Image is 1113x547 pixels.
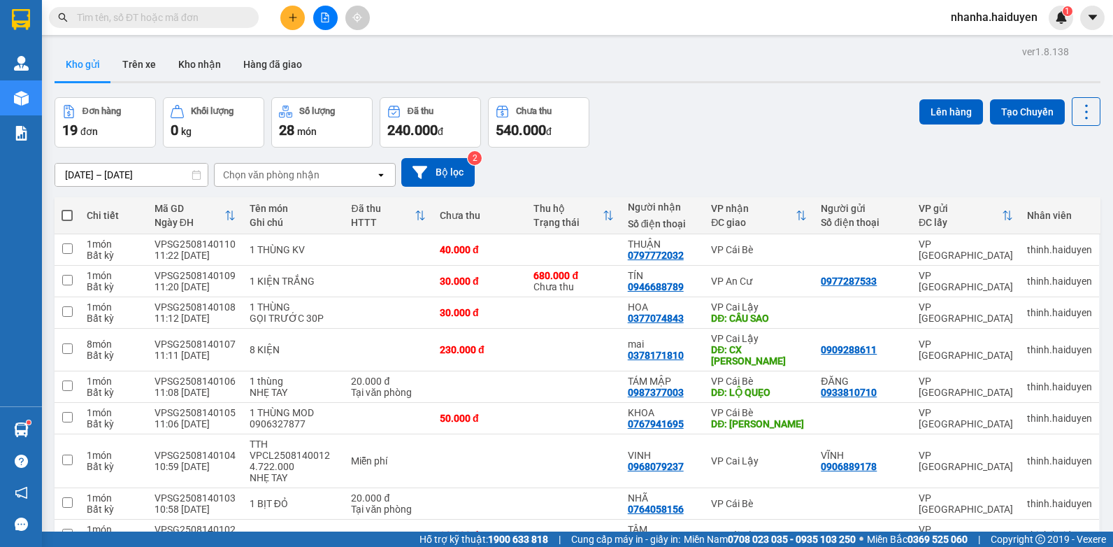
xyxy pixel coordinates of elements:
[87,210,141,221] div: Chi tiết
[87,376,141,387] div: 1 món
[155,217,224,228] div: Ngày ĐH
[250,344,338,355] div: 8 KIỆN
[250,203,338,214] div: Tên món
[155,461,236,472] div: 10:59 [DATE]
[27,420,31,425] sup: 1
[163,97,264,148] button: Khối lượng0kg
[919,450,1013,472] div: VP [GEOGRAPHIC_DATA]
[87,239,141,250] div: 1 món
[351,376,426,387] div: 20.000 đ
[87,492,141,504] div: 1 món
[155,504,236,515] div: 10:58 [DATE]
[628,407,698,418] div: KHOA
[87,339,141,350] div: 8 món
[250,376,338,387] div: 1 thùng
[87,504,141,515] div: Bất kỳ
[155,350,236,361] div: 11:11 [DATE]
[87,524,141,535] div: 1 món
[320,13,330,22] span: file-add
[821,217,905,228] div: Số điện thoại
[14,91,29,106] img: warehouse-icon
[351,387,426,398] div: Tại văn phòng
[526,197,620,234] th: Toggle SortBy
[440,276,519,287] div: 30.000 đ
[711,244,807,255] div: VP Cái Bè
[440,307,519,318] div: 30.000 đ
[711,530,807,541] div: VP Cái Bè
[77,10,242,25] input: Tìm tên, số ĐT hoặc mã đơn
[821,450,905,461] div: VĨNH
[919,270,1013,292] div: VP [GEOGRAPHIC_DATA]
[62,122,78,138] span: 19
[408,106,433,116] div: Đã thu
[1027,498,1092,509] div: thinh.haiduyen
[155,250,236,261] div: 11:22 [DATE]
[711,418,807,429] div: DĐ: QUÁN SHIN
[155,239,236,250] div: VPSG2508140110
[919,376,1013,398] div: VP [GEOGRAPHIC_DATA]
[488,534,548,545] strong: 1900 633 818
[87,407,141,418] div: 1 món
[628,201,698,213] div: Người nhận
[351,455,426,467] div: Miễn phí
[628,239,698,250] div: THUẬN
[15,518,28,531] span: message
[148,197,243,234] th: Toggle SortBy
[628,504,684,515] div: 0764058156
[711,407,807,418] div: VP Cái Bè
[191,106,234,116] div: Khối lượng
[711,203,796,214] div: VP nhận
[628,339,698,350] div: mai
[1027,530,1092,541] div: thinh.haiduyen
[351,217,415,228] div: HTTT
[1063,6,1072,16] sup: 1
[533,270,613,281] div: 680.000 đ
[440,244,519,255] div: 40.000 đ
[440,530,519,541] div: 30.000 đ
[250,276,338,287] div: 1 KIỆN TRẮNG
[80,126,98,137] span: đơn
[978,532,980,547] span: |
[250,313,338,324] div: GỌI TRƯỚC 30P
[628,461,684,472] div: 0968079237
[1035,534,1045,544] span: copyright
[297,126,317,137] span: món
[438,126,443,137] span: đ
[87,250,141,261] div: Bất kỳ
[155,281,236,292] div: 11:20 [DATE]
[87,387,141,398] div: Bất kỳ
[155,339,236,350] div: VPSG2508140107
[15,455,28,468] span: question-circle
[375,169,387,180] svg: open
[250,244,338,255] div: 1 THÙNG KV
[250,301,338,313] div: 1 THÙNG
[313,6,338,30] button: file-add
[1022,44,1069,59] div: ver 1.8.138
[87,270,141,281] div: 1 món
[571,532,680,547] span: Cung cấp máy in - giấy in:
[155,450,236,461] div: VPSG2508140104
[14,56,29,71] img: warehouse-icon
[821,203,905,214] div: Người gửi
[351,504,426,515] div: Tại văn phòng
[559,532,561,547] span: |
[155,524,236,535] div: VPSG2508140102
[919,524,1013,546] div: VP [GEOGRAPHIC_DATA]
[181,126,192,137] span: kg
[155,203,224,214] div: Mã GD
[87,313,141,324] div: Bất kỳ
[87,450,141,461] div: 1 món
[250,217,338,228] div: Ghi chú
[711,498,807,509] div: VP Cái Bè
[1080,6,1105,30] button: caret-down
[250,407,338,418] div: 1 THÙNG MOD
[711,276,807,287] div: VP An Cư
[223,168,319,182] div: Chọn văn phòng nhận
[912,197,1020,234] th: Toggle SortBy
[711,376,807,387] div: VP Cái Bè
[821,387,877,398] div: 0933810710
[352,13,362,22] span: aim
[87,418,141,429] div: Bất kỳ
[250,439,338,472] div: TTH VPCL2508140012 4.722.000
[155,387,236,398] div: 11:08 [DATE]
